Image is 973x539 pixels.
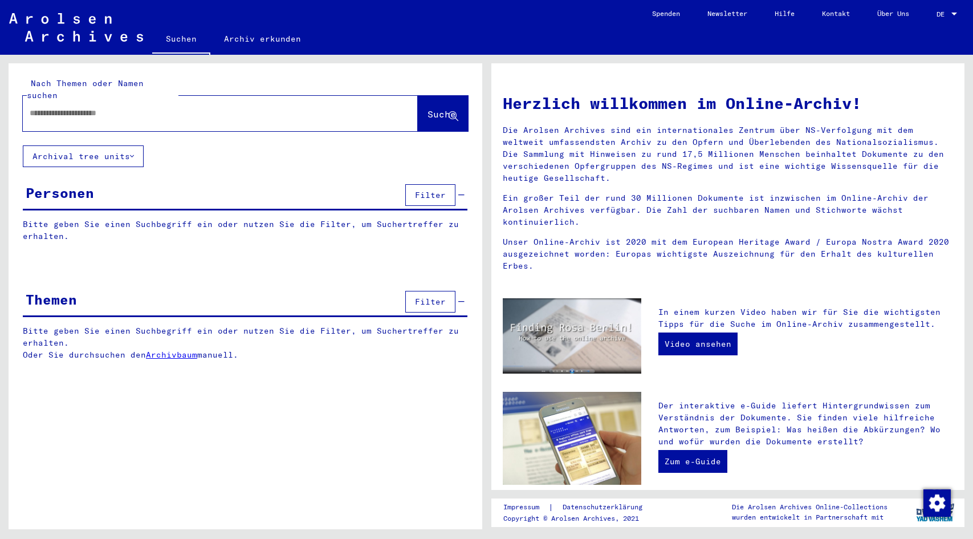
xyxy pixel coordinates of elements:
p: Copyright © Arolsen Archives, 2021 [503,513,656,524]
span: Filter [415,297,446,307]
div: | [503,501,656,513]
img: Arolsen_neg.svg [9,13,143,42]
p: Ein großer Teil der rund 30 Millionen Dokumente ist inzwischen im Online-Archiv der Arolsen Archi... [503,192,954,228]
a: Video ansehen [658,333,738,355]
p: In einem kurzen Video haben wir für Sie die wichtigsten Tipps für die Suche im Online-Archiv zusa... [658,306,953,330]
p: Unser Online-Archiv ist 2020 mit dem European Heritage Award / Europa Nostra Award 2020 ausgezeic... [503,236,954,272]
mat-label: Nach Themen oder Namen suchen [27,78,144,100]
a: Archivbaum [146,350,197,360]
span: Filter [415,190,446,200]
p: Bitte geben Sie einen Suchbegriff ein oder nutzen Sie die Filter, um Suchertreffer zu erhalten. [23,218,467,242]
button: Filter [405,184,455,206]
a: Impressum [503,501,548,513]
img: Zustimmung ändern [923,489,951,517]
a: Suchen [152,25,210,55]
img: eguide.jpg [503,392,641,485]
button: Archival tree units [23,145,144,167]
a: Archiv erkunden [210,25,315,52]
span: DE [937,10,949,18]
a: Zum e-Guide [658,450,727,473]
div: Personen [26,183,94,203]
p: Die Arolsen Archives Online-Collections [732,502,887,512]
img: yv_logo.png [914,498,956,526]
a: Datenschutzerklärung [553,501,656,513]
p: Der interaktive e-Guide liefert Hintergrundwissen zum Verständnis der Dokumente. Sie finden viele... [658,400,953,448]
img: video.jpg [503,298,641,374]
button: Suche [418,96,468,131]
p: wurden entwickelt in Partnerschaft mit [732,512,887,522]
span: Suche [428,108,456,120]
p: Die Arolsen Archives sind ein internationales Zentrum über NS-Verfolgung mit dem weltweit umfasse... [503,124,954,184]
p: Bitte geben Sie einen Suchbegriff ein oder nutzen Sie die Filter, um Suchertreffer zu erhalten. O... [23,325,468,361]
h1: Herzlich willkommen im Online-Archiv! [503,91,954,115]
div: Themen [26,289,77,310]
button: Filter [405,291,455,313]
